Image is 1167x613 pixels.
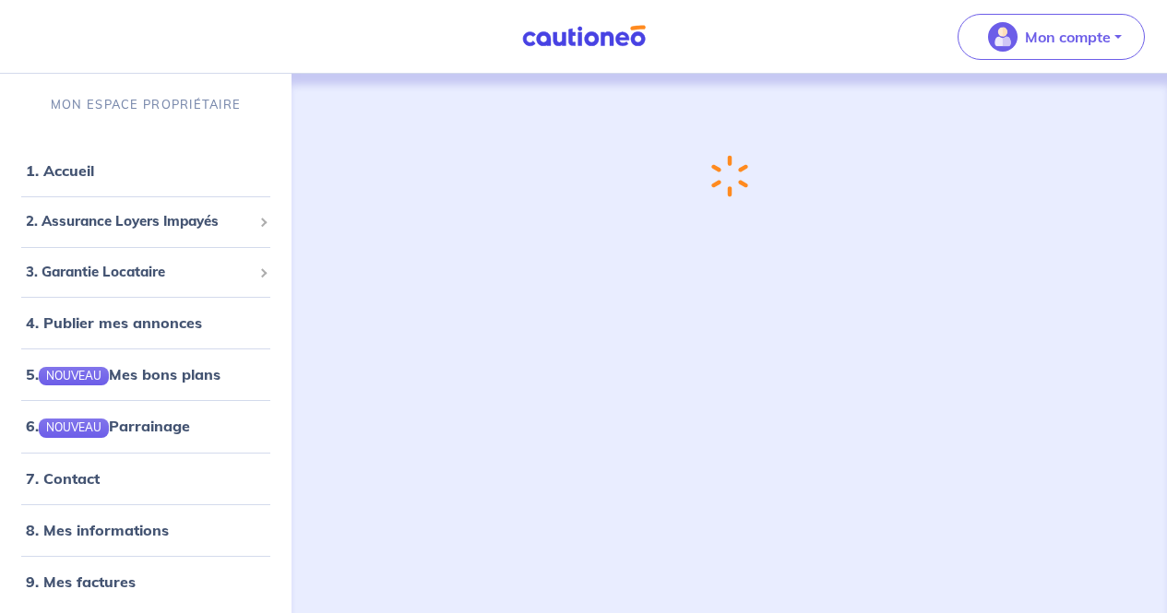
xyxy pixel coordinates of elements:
[515,25,653,48] img: Cautioneo
[710,155,747,197] img: loading-spinner
[7,460,284,497] div: 7. Contact
[26,417,190,435] a: 6.NOUVEAUParrainage
[7,152,284,189] div: 1. Accueil
[26,521,169,539] a: 8. Mes informations
[7,204,284,240] div: 2. Assurance Loyers Impayés
[26,469,100,488] a: 7. Contact
[958,14,1145,60] button: illu_account_valid_menu.svgMon compte
[26,211,252,232] span: 2. Assurance Loyers Impayés
[26,313,202,332] a: 4. Publier mes annonces
[1025,26,1111,48] p: Mon compte
[7,254,284,290] div: 3. Garantie Locataire
[26,572,136,591] a: 9. Mes factures
[26,262,252,283] span: 3. Garantie Locataire
[26,365,220,383] a: 5.NOUVEAUMes bons plans
[7,304,284,341] div: 4. Publier mes annonces
[51,96,241,113] p: MON ESPACE PROPRIÉTAIRE
[7,407,284,444] div: 6.NOUVEAUParrainage
[7,356,284,393] div: 5.NOUVEAUMes bons plans
[7,563,284,600] div: 9. Mes factures
[7,512,284,548] div: 8. Mes informations
[26,161,94,180] a: 1. Accueil
[988,22,1018,52] img: illu_account_valid_menu.svg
